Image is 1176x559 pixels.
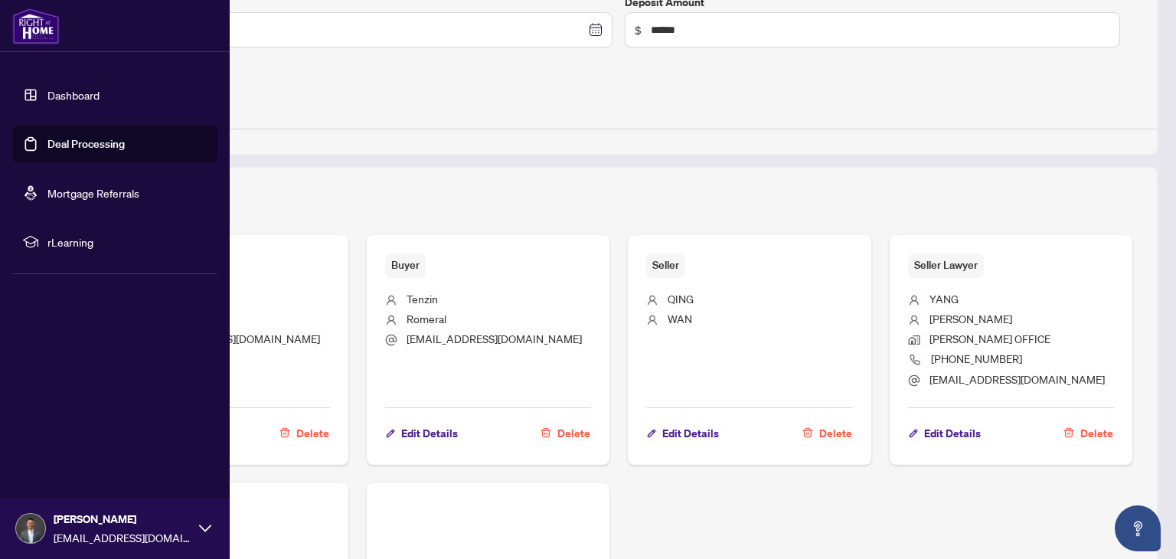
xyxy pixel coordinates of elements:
[646,253,685,277] span: Seller
[47,137,125,151] a: Deal Processing
[931,351,1022,365] span: [PHONE_NUMBER]
[929,292,959,306] span: YANG
[54,511,191,528] span: [PERSON_NAME]
[385,253,426,277] span: Buyer
[924,421,981,446] span: Edit Details
[54,529,191,546] span: [EMAIL_ADDRESS][DOMAIN_NAME]
[540,420,591,446] button: Delete
[1063,420,1114,446] button: Delete
[279,420,330,446] button: Delete
[1115,505,1161,551] button: Open asap
[385,420,459,446] button: Edit Details
[407,332,582,345] span: [EMAIL_ADDRESS][DOMAIN_NAME]
[557,421,590,446] span: Delete
[908,253,984,277] span: Seller Lawyer
[929,312,1012,325] span: [PERSON_NAME]
[819,421,852,446] span: Delete
[908,420,982,446] button: Edit Details
[16,514,45,543] img: Profile Icon
[668,292,694,306] span: QING
[635,21,642,38] span: $
[668,312,692,325] span: WAN
[12,8,60,44] img: logo
[802,420,853,446] button: Delete
[47,88,100,102] a: Dashboard
[47,234,207,250] span: rLearning
[407,292,438,306] span: Tenzin
[1080,421,1113,446] span: Delete
[929,372,1105,386] span: [EMAIL_ADDRESS][DOMAIN_NAME]
[662,421,719,446] span: Edit Details
[407,312,446,325] span: Romeral
[145,332,320,345] span: [EMAIL_ADDRESS][DOMAIN_NAME]
[646,420,720,446] button: Edit Details
[296,421,329,446] span: Delete
[929,332,1050,345] span: [PERSON_NAME] OFFICE
[47,186,139,200] a: Mortgage Referrals
[401,421,458,446] span: Edit Details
